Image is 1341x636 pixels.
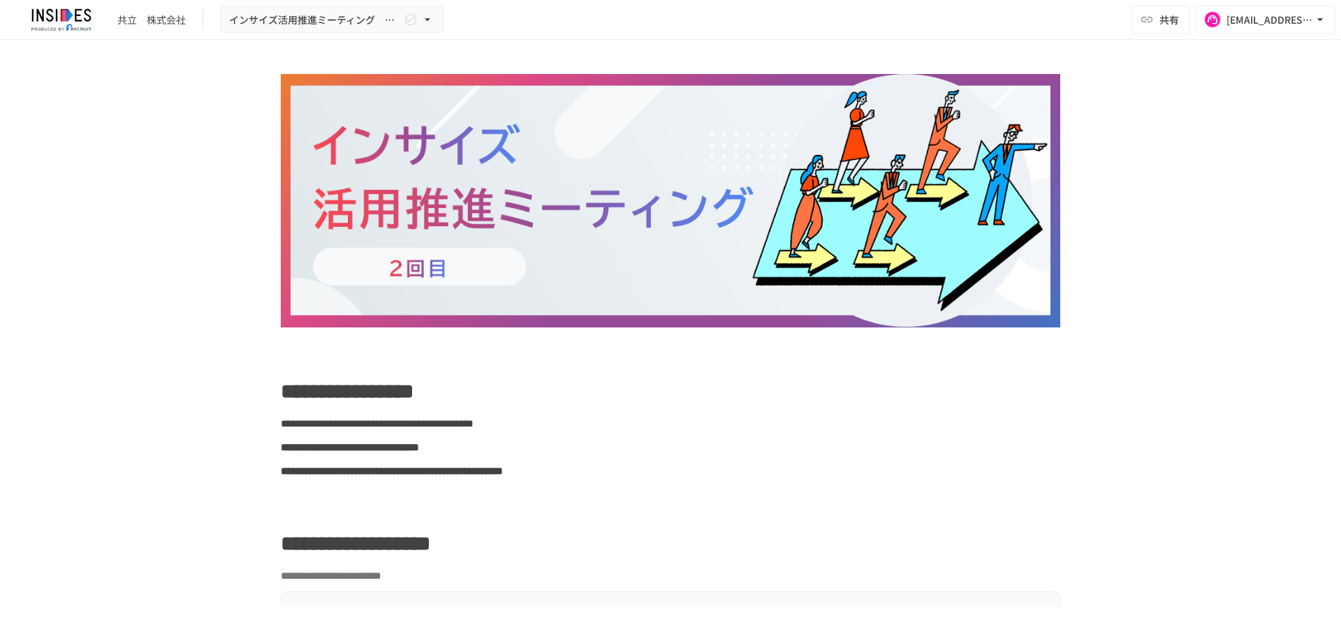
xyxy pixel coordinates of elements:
[117,13,186,27] div: 共立 株式会社
[1131,6,1190,34] button: 共有
[281,74,1060,327] img: NrlE7Ik39OzdkgCBRWB5nJzhj89DwoNqB6ew7CqHDty
[1196,6,1335,34] button: [EMAIL_ADDRESS][DOMAIN_NAME]
[1226,11,1313,29] div: [EMAIL_ADDRESS][DOMAIN_NAME]
[17,8,106,31] img: JmGSPSkPjKwBq77AtHmwC7bJguQHJlCRQfAXtnx4WuV
[220,6,444,34] button: インサイズ活用推進ミーティング ～2回目～
[229,11,401,29] span: インサイズ活用推進ミーティング ～2回目～
[1159,12,1179,27] span: 共有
